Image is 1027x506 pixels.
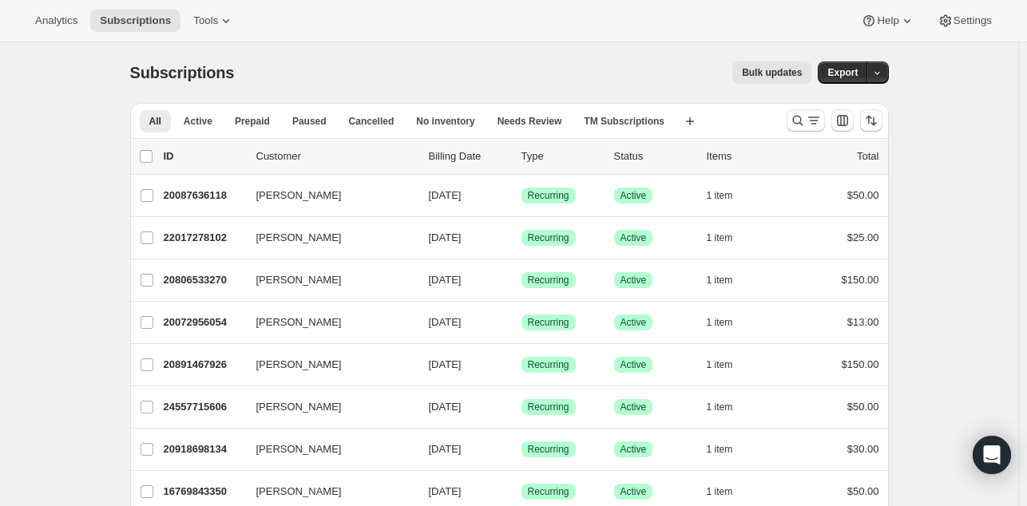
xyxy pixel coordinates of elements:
[256,188,342,204] span: [PERSON_NAME]
[707,311,751,334] button: 1 item
[842,358,879,370] span: $150.00
[164,148,244,164] p: ID
[26,10,87,32] button: Analytics
[621,485,647,498] span: Active
[528,443,569,456] span: Recurring
[677,110,703,132] button: Create new view
[247,267,406,293] button: [PERSON_NAME]
[851,10,924,32] button: Help
[164,227,879,249] div: 22017278102[PERSON_NAME][DATE]SuccessRecurringSuccessActive1 item$25.00
[621,189,647,202] span: Active
[707,269,751,291] button: 1 item
[256,441,342,457] span: [PERSON_NAME]
[827,66,858,79] span: Export
[847,401,879,413] span: $50.00
[621,274,647,287] span: Active
[256,484,342,500] span: [PERSON_NAME]
[429,358,462,370] span: [DATE]
[707,396,751,418] button: 1 item
[847,316,879,328] span: $13.00
[149,115,161,128] span: All
[164,357,244,373] p: 20891467926
[164,396,879,418] div: 24557715606[PERSON_NAME][DATE]SuccessRecurringSuccessActive1 item$50.00
[860,109,882,132] button: Sort the results
[247,183,406,208] button: [PERSON_NAME]
[256,357,342,373] span: [PERSON_NAME]
[164,230,244,246] p: 22017278102
[842,274,879,286] span: $150.00
[164,480,879,503] div: 16769843350[PERSON_NAME][DATE]SuccessRecurringSuccessActive1 item$50.00
[584,115,664,128] span: TM Subscriptions
[164,354,879,376] div: 20891467926[PERSON_NAME][DATE]SuccessRecurringSuccessActive1 item$150.00
[256,148,416,164] p: Customer
[528,485,569,498] span: Recurring
[818,61,867,84] button: Export
[164,314,244,330] p: 20072956054
[292,115,327,128] span: Paused
[528,358,569,371] span: Recurring
[429,316,462,328] span: [DATE]
[707,316,733,329] span: 1 item
[498,115,562,128] span: Needs Review
[429,401,462,413] span: [DATE]
[164,399,244,415] p: 24557715606
[429,443,462,455] span: [DATE]
[707,443,733,456] span: 1 item
[235,115,270,128] span: Prepaid
[528,316,569,329] span: Recurring
[429,189,462,201] span: [DATE]
[247,225,406,251] button: [PERSON_NAME]
[847,443,879,455] span: $30.00
[707,274,733,287] span: 1 item
[521,148,601,164] div: Type
[847,485,879,497] span: $50.00
[621,316,647,329] span: Active
[707,401,733,413] span: 1 item
[707,354,751,376] button: 1 item
[707,227,751,249] button: 1 item
[247,394,406,420] button: [PERSON_NAME]
[528,401,569,413] span: Recurring
[621,358,647,371] span: Active
[429,274,462,286] span: [DATE]
[164,272,244,288] p: 20806533270
[877,14,898,27] span: Help
[707,189,733,202] span: 1 item
[528,189,569,202] span: Recurring
[742,66,802,79] span: Bulk updates
[184,115,212,128] span: Active
[184,10,244,32] button: Tools
[349,115,395,128] span: Cancelled
[707,438,751,461] button: 1 item
[707,184,751,207] button: 1 item
[707,148,787,164] div: Items
[193,14,218,27] span: Tools
[247,437,406,462] button: [PERSON_NAME]
[256,272,342,288] span: [PERSON_NAME]
[707,485,733,498] span: 1 item
[707,358,733,371] span: 1 item
[732,61,811,84] button: Bulk updates
[847,189,879,201] span: $50.00
[528,274,569,287] span: Recurring
[831,109,854,132] button: Customize table column order and visibility
[247,310,406,335] button: [PERSON_NAME]
[621,231,647,244] span: Active
[707,480,751,503] button: 1 item
[928,10,1001,32] button: Settings
[164,148,879,164] div: IDCustomerBilling DateTypeStatusItemsTotal
[35,14,77,27] span: Analytics
[247,479,406,504] button: [PERSON_NAME]
[256,230,342,246] span: [PERSON_NAME]
[164,269,879,291] div: 20806533270[PERSON_NAME][DATE]SuccessRecurringSuccessActive1 item$150.00
[973,436,1011,474] div: Open Intercom Messenger
[857,148,878,164] p: Total
[130,64,235,81] span: Subscriptions
[256,314,342,330] span: [PERSON_NAME]
[707,231,733,244] span: 1 item
[847,231,879,243] span: $25.00
[164,438,879,461] div: 20918698134[PERSON_NAME][DATE]SuccessRecurringSuccessActive1 item$30.00
[429,148,509,164] p: Billing Date
[90,10,180,32] button: Subscriptions
[429,485,462,497] span: [DATE]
